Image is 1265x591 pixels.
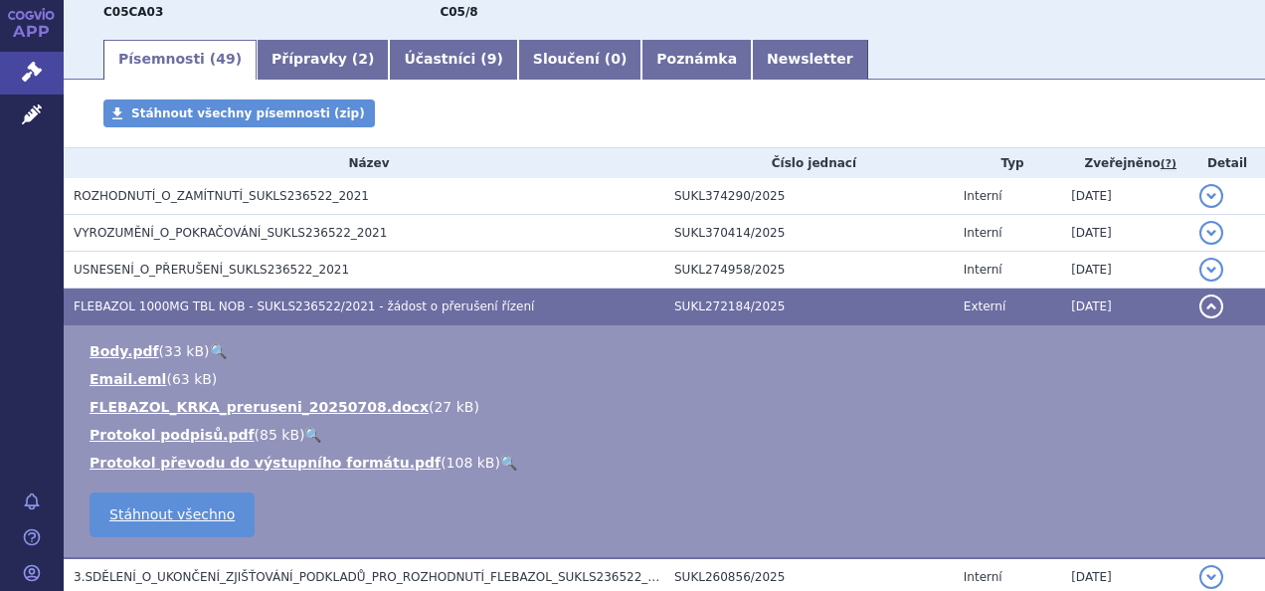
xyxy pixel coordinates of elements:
[1199,565,1223,589] button: detail
[64,148,664,178] th: Název
[518,40,641,80] a: Sloučení (0)
[641,40,752,80] a: Poznámka
[90,492,255,537] a: Stáhnout všechno
[1061,215,1189,252] td: [DATE]
[90,453,1245,473] li: ( )
[74,263,349,277] span: USNESENÍ_O_PŘERUŠENÍ_SUKLS236522_2021
[664,215,954,252] td: SUKL370414/2025
[90,341,1245,361] li: ( )
[1061,289,1189,325] td: [DATE]
[1061,178,1189,215] td: [DATE]
[500,455,517,471] a: 🔍
[90,369,1245,389] li: ( )
[964,189,1002,203] span: Interní
[611,51,621,67] span: 0
[90,427,255,443] a: Protokol podpisů.pdf
[74,189,369,203] span: ROZHODNUTÍ_O_ZAMÍTNUTÍ_SUKLS236522_2021
[90,397,1245,417] li: ( )
[90,455,441,471] a: Protokol převodu do výstupního formátu.pdf
[1199,184,1223,208] button: detail
[260,427,299,443] span: 85 kB
[216,51,235,67] span: 49
[440,5,477,19] strong: léčivé látky používané u chronické žilní nemoci – bioflavonoidy
[1161,157,1176,171] abbr: (?)
[90,343,159,359] a: Body.pdf
[164,343,204,359] span: 33 kB
[90,371,166,387] a: Email.eml
[664,148,954,178] th: Číslo jednací
[389,40,517,80] a: Účastníci (9)
[1199,295,1223,318] button: detail
[304,427,321,443] a: 🔍
[103,99,375,127] a: Stáhnout všechny písemnosti (zip)
[210,343,227,359] a: 🔍
[447,455,495,471] span: 108 kB
[103,5,163,19] strong: DIOSMIN
[131,106,365,120] span: Stáhnout všechny písemnosti (zip)
[964,299,1005,313] span: Externí
[1061,148,1189,178] th: Zveřejněno
[664,252,954,289] td: SUKL274958/2025
[752,40,868,80] a: Newsletter
[172,371,212,387] span: 63 kB
[90,399,429,415] a: FLEBAZOL_KRKA_preruseni_20250708.docx
[964,263,1002,277] span: Interní
[964,570,1002,584] span: Interní
[487,51,497,67] span: 9
[257,40,389,80] a: Přípravky (2)
[103,40,257,80] a: Písemnosti (49)
[1199,258,1223,282] button: detail
[74,570,678,584] span: 3.SDĚLENÍ_O_UKONČENÍ_ZJIŠŤOVÁNÍ_PODKLADŮ_PRO_ROZHODNUTÍ_FLEBAZOL_SUKLS236522_2021
[664,289,954,325] td: SUKL272184/2025
[434,399,473,415] span: 27 kB
[964,226,1002,240] span: Interní
[90,425,1245,445] li: ( )
[664,178,954,215] td: SUKL374290/2025
[1189,148,1265,178] th: Detail
[954,148,1061,178] th: Typ
[74,299,534,313] span: FLEBAZOL 1000MG TBL NOB - SUKLS236522/2021 - žádost o přerušení řízení
[1199,221,1223,245] button: detail
[358,51,368,67] span: 2
[1061,252,1189,289] td: [DATE]
[74,226,387,240] span: VYROZUMĚNÍ_O_POKRAČOVÁNÍ_SUKLS236522_2021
